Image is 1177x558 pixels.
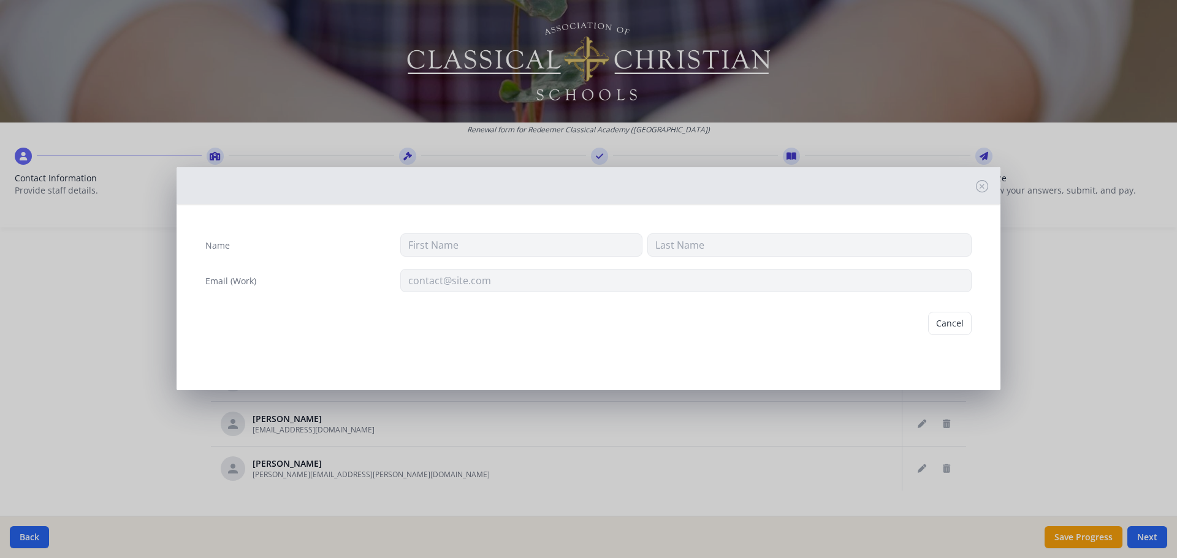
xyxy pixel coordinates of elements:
[205,239,230,252] label: Name
[647,233,972,257] input: Last Name
[400,269,972,292] input: contact@site.com
[400,233,642,257] input: First Name
[205,275,256,287] label: Email (Work)
[928,312,972,335] button: Cancel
